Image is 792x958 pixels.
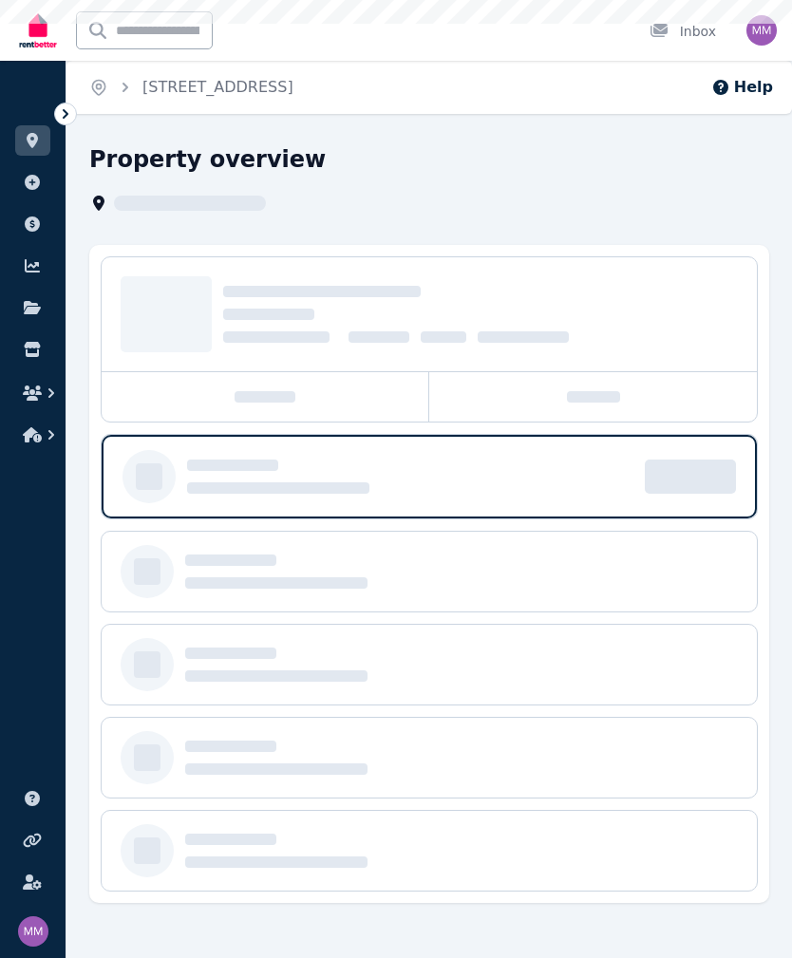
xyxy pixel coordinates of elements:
[18,916,48,947] img: Mermadin Pty Ltd
[89,144,326,175] h1: Property overview
[711,76,773,99] button: Help
[15,104,75,118] span: ORGANISE
[15,7,61,54] img: RentBetter
[746,15,777,46] img: Mermadin Pty Ltd
[727,893,773,939] iframe: Intercom live chat
[66,61,316,114] nav: Breadcrumb
[650,22,716,41] div: Inbox
[142,78,293,96] a: [STREET_ADDRESS]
